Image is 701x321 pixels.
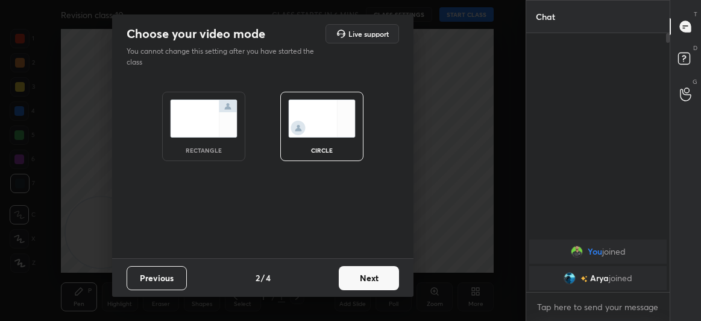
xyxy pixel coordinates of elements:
[588,247,602,256] span: You
[693,77,697,86] p: G
[170,100,237,138] img: normalScreenIcon.ae25ed63.svg
[348,30,389,37] h5: Live support
[127,26,265,42] h2: Choose your video mode
[339,266,399,290] button: Next
[526,237,670,293] div: grid
[266,272,271,284] h4: 4
[590,273,609,283] span: Arya
[694,10,697,19] p: T
[571,246,583,258] img: bc37ae20f96d498bb04454f91d729a71.jpg
[580,276,588,282] img: no-rating-badge.077c3623.svg
[288,100,356,138] img: circleScreenIcon.acc0effb.svg
[127,46,322,68] p: You cannot change this setting after you have started the class
[127,266,187,290] button: Previous
[564,272,576,284] img: ca07481371364c92bf6a775d58568f5b.jpg
[602,247,626,256] span: joined
[256,272,260,284] h4: 2
[693,43,697,52] p: D
[609,273,632,283] span: joined
[261,272,265,284] h4: /
[526,1,565,33] p: Chat
[180,147,228,153] div: rectangle
[298,147,346,153] div: circle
